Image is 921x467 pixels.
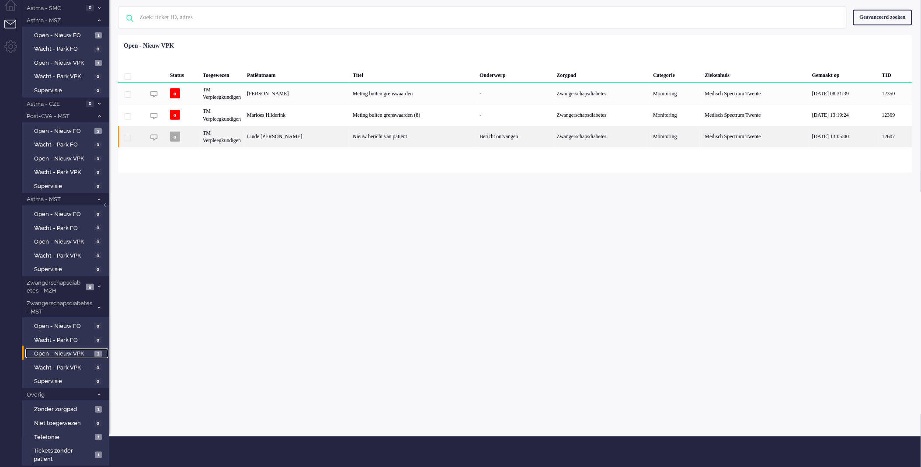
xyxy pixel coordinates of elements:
span: 0 [94,225,102,232]
span: 1 [95,60,102,66]
div: Zwangerschapsdiabetes [554,104,650,125]
div: 12350 [879,83,912,104]
div: Meting buiten grenswaarden [350,83,476,104]
span: 0 [94,378,102,385]
span: Open - Nieuw FO [34,210,92,219]
input: Zoek: ticket ID, adres [133,7,834,28]
div: 12369 [118,104,912,125]
span: 0 [94,142,102,148]
span: Wacht - Park VPK [34,168,92,177]
span: Open - Nieuw VPK [34,155,92,163]
span: Wacht - Park FO [34,224,92,233]
a: Supervisie 0 [25,85,108,95]
span: Open - Nieuw FO [34,127,92,136]
span: 0 [94,87,102,94]
a: Niet toegewezen 0 [25,418,108,428]
span: Astma - MST [25,195,93,204]
div: Toegewezen [200,65,244,83]
span: Open - Nieuw VPK [34,238,92,246]
span: Post-CVA - MST [25,112,93,121]
div: Medisch Spectrum Twente [702,104,809,125]
div: Ziekenhuis [702,65,809,83]
img: ic_chat_grey.svg [150,134,158,141]
div: Bericht ontvangen [476,126,553,147]
span: 1 [95,406,102,413]
span: Telefonie [34,433,93,442]
a: Open - Nieuw VPK 0 [25,153,108,163]
span: Open - Nieuw FO [34,322,92,331]
a: Open - Nieuw FO 3 [25,126,108,136]
a: Open - Nieuw FO 0 [25,209,108,219]
span: o [170,110,180,120]
span: o [170,88,180,98]
a: Open - Nieuw VPK 1 [25,58,108,67]
div: Monitoring [650,104,702,125]
span: 0 [86,5,94,11]
a: Wacht - Park FO 0 [25,223,108,233]
span: Open - Nieuw VPK [34,59,93,67]
img: ic_chat_grey.svg [150,112,158,120]
span: 0 [94,169,102,176]
span: 0 [94,420,102,427]
div: Medisch Spectrum Twente [702,83,809,104]
div: Zwangerschapsdiabetes [554,126,650,147]
span: 0 [94,365,102,371]
div: 12607 [879,126,912,147]
span: Supervisie [34,265,92,274]
div: 12607 [118,126,912,147]
div: Zorgpad [554,65,650,83]
span: 0 [94,266,102,273]
li: Admin menu [4,40,24,60]
a: Zonder zorgpad 1 [25,404,108,414]
span: Tickets zonder patient [34,447,92,463]
div: TID [879,65,912,83]
a: Wacht - Park VPK 0 [25,71,108,81]
span: Wacht - Park VPK [34,73,92,81]
div: [DATE] 13:05:00 [809,126,879,147]
span: Zwangerschapsdiabetes - MZH [25,279,83,295]
a: Supervisie 0 [25,264,108,274]
div: - [476,104,553,125]
div: Gemaakt op [809,65,879,83]
div: [DATE] 13:19:24 [809,104,879,125]
div: [DATE] 08:31:39 [809,83,879,104]
span: 0 [94,73,102,80]
span: Astma - CZE [25,100,83,108]
span: 0 [94,156,102,162]
span: Supervisie [34,377,92,386]
a: Tickets zonder patient 1 [25,446,108,463]
div: Monitoring [650,83,702,104]
div: - [476,83,553,104]
span: Wacht - Park VPK [34,364,92,372]
div: Monitoring [650,126,702,147]
span: Wacht - Park FO [34,141,92,149]
a: Supervisie 0 [25,376,108,386]
span: 0 [86,101,94,107]
span: Wacht - Park FO [34,45,92,53]
span: Zwangerschapsdiabetes - MST [25,300,93,316]
a: Wacht - Park FO 0 [25,139,108,149]
div: Medisch Spectrum Twente [702,126,809,147]
span: 0 [94,337,102,344]
div: TM Verpleegkundigen [200,83,244,104]
span: 3 [94,351,102,357]
span: Supervisie [34,182,92,191]
span: Overig [25,391,93,399]
div: Categorie [650,65,702,83]
a: Wacht - Park FO 0 [25,44,108,53]
div: Nieuw bericht van patiënt [350,126,476,147]
span: 1 [95,452,102,458]
div: Meting buiten grenswaarden (8) [350,104,476,125]
span: Astma - MSZ [25,17,93,25]
div: Patiëntnaam [244,65,350,83]
a: Open - Nieuw FO 0 [25,321,108,331]
div: [PERSON_NAME] [244,83,350,104]
a: Wacht - Park VPK 0 [25,167,108,177]
a: Open - Nieuw VPK 0 [25,237,108,246]
span: 1 [95,32,102,39]
span: o [170,132,180,142]
span: Open - Nieuw FO [34,31,93,40]
span: Zonder zorgpad [34,405,93,414]
span: 0 [94,239,102,245]
div: Titel [350,65,476,83]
